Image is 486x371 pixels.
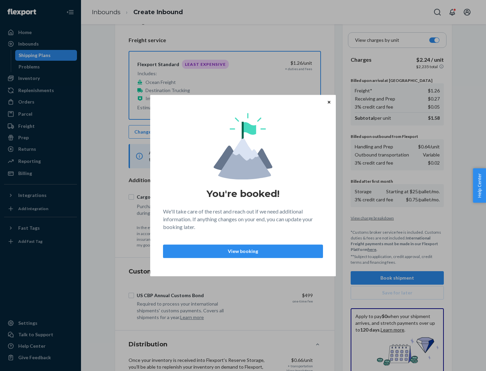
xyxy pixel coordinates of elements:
img: svg+xml,%3Csvg%20viewBox%3D%220%200%20174%20197%22%20fill%3D%22none%22%20xmlns%3D%22http%3A%2F%2F... [214,113,272,179]
h1: You're booked! [207,188,279,200]
p: View booking [169,248,317,255]
button: Close [326,98,332,106]
p: We'll take care of the rest and reach out if we need additional information. If anything changes ... [163,208,323,231]
button: View booking [163,245,323,258]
